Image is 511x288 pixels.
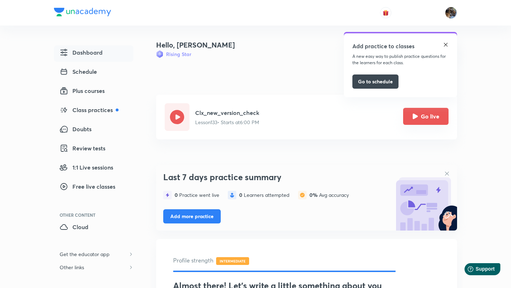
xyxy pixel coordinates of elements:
[54,103,133,119] a: Class practices
[403,108,449,125] button: Go live
[173,256,440,265] h5: Profile strength
[228,191,236,199] img: statistics
[443,42,449,48] img: close
[54,65,133,81] a: Schedule
[60,87,105,95] span: Plus courses
[163,191,172,199] img: statistics
[195,118,259,126] p: Lesson 133 • Starts at 6:00 PM
[156,40,235,50] h4: Hello, [PERSON_NAME]
[156,50,163,58] img: Badge
[60,48,103,57] span: Dashboard
[352,53,449,66] p: A new easy way to publish practice questions for the learners for each class.
[309,192,349,198] div: Avg accuracy
[195,109,259,117] h5: Clx_new_version_check
[298,191,307,199] img: statistics
[166,50,191,58] h6: Rising Star
[54,141,133,157] a: Review tests
[54,248,115,261] h6: Get the educator app
[448,260,503,280] iframe: Help widget launcher
[54,84,133,100] a: Plus courses
[54,160,133,177] a: 1:1 Live sessions
[60,163,113,172] span: 1:1 Live sessions
[60,182,115,191] span: Free live classes
[393,167,457,231] img: bg
[54,179,133,196] a: Free live classes
[445,7,457,19] img: Chayan Mehta
[54,261,90,274] h6: Other links
[60,213,133,217] div: Other Content
[54,122,133,138] a: Doubts
[239,192,244,198] span: 0
[216,257,249,265] span: INTERMEDIATE
[60,125,92,133] span: Doubts
[380,7,391,18] button: avatar
[60,223,88,231] span: Cloud
[54,8,111,18] a: Company Logo
[163,209,221,223] button: Add more practice
[383,10,389,16] img: avatar
[175,192,179,198] span: 0
[54,220,133,236] a: Cloud
[163,172,390,182] h3: Last 7 days practice summary
[60,67,97,76] span: Schedule
[60,106,119,114] span: Class practices
[352,74,399,89] button: Go to schedule
[175,192,219,198] div: Practice went live
[54,45,133,62] a: Dashboard
[352,42,414,50] h5: Add practice to classes
[60,144,105,153] span: Review tests
[239,192,290,198] div: Learners attempted
[54,8,111,16] img: Company Logo
[309,192,319,198] span: 0%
